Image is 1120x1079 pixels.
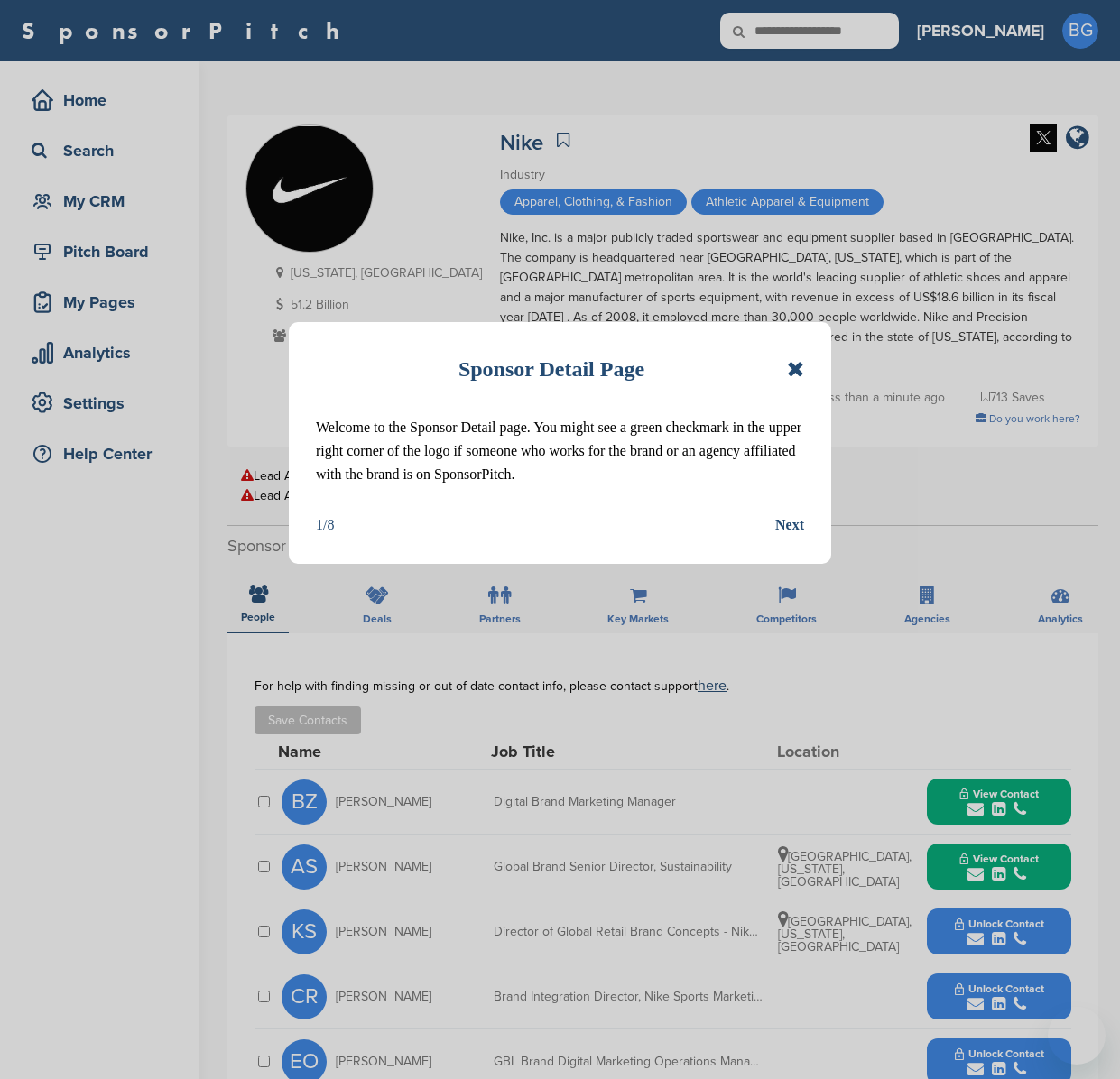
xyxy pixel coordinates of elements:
[316,513,334,537] div: 1/8
[775,513,804,537] button: Next
[458,349,644,389] h1: Sponsor Detail Page
[1048,1007,1106,1065] iframe: Button to launch messaging window
[316,416,804,486] p: Welcome to the Sponsor Detail page. You might see a green checkmark in the upper right corner of ...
